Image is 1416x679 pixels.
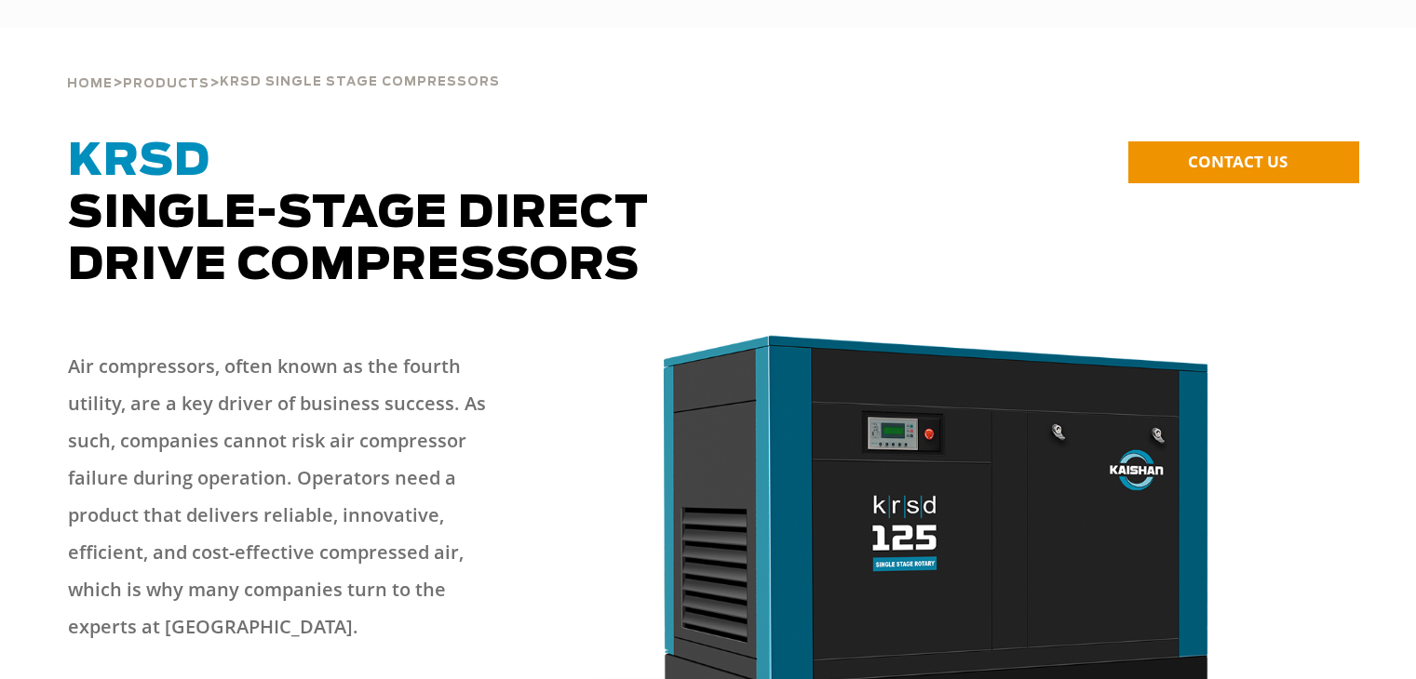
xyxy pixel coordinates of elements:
[67,78,113,90] span: Home
[123,74,209,91] a: Products
[1128,141,1359,183] a: CONTACT US
[123,78,209,90] span: Products
[68,140,649,288] span: Single-Stage Direct Drive Compressors
[220,76,500,88] span: krsd single stage compressors
[67,74,113,91] a: Home
[67,28,500,99] div: > >
[68,348,504,646] p: Air compressors, often known as the fourth utility, are a key driver of business success. As such...
[68,140,210,184] span: KRSD
[1188,151,1288,172] span: CONTACT US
